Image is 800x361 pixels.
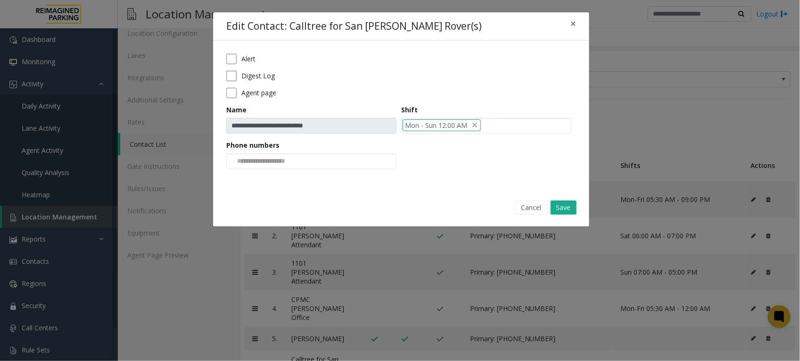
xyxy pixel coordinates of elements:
[241,54,256,64] label: Alert
[226,105,247,115] label: Name
[515,201,548,215] button: Cancel
[405,120,467,130] span: Mon - Sun 12:00 AM
[551,201,577,215] button: Save
[241,88,276,98] label: Agent page
[564,12,583,35] button: Close
[401,105,418,115] label: Shift
[241,71,275,81] label: Digest Log
[471,120,478,130] span: delete
[226,19,482,34] h4: Edit Contact: Calltree for San [PERSON_NAME] Rover(s)
[570,17,576,30] span: ×
[226,140,280,150] label: Phone numbers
